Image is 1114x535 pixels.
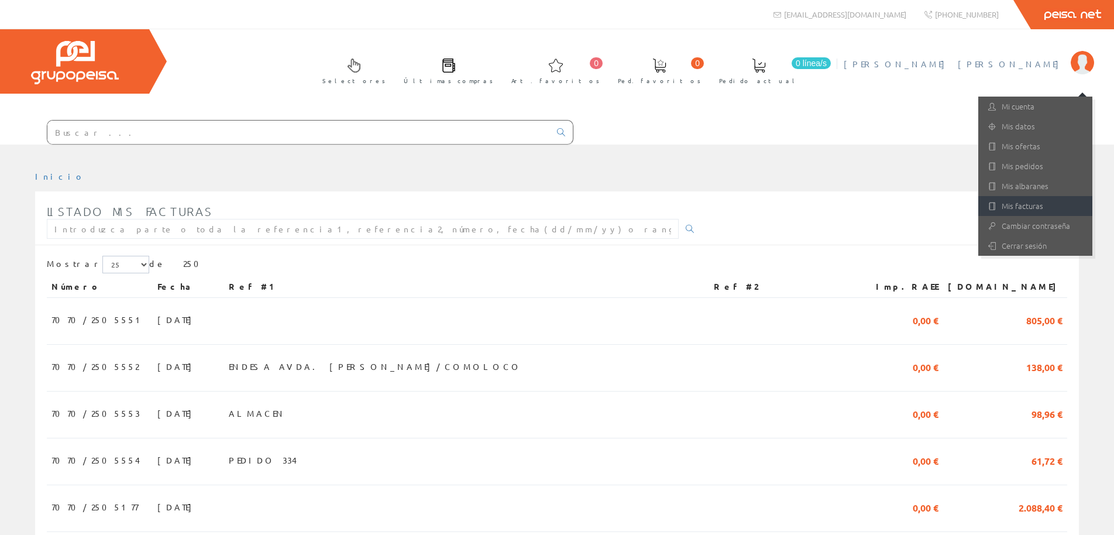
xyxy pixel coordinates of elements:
[1032,403,1063,423] span: 98,96 €
[978,216,1092,236] a: Cambiar contraseña
[978,176,1092,196] a: Mis albaranes
[691,57,704,69] span: 0
[35,171,85,181] a: Inicio
[1026,310,1063,330] span: 805,00 €
[590,57,603,69] span: 0
[784,9,906,19] span: [EMAIL_ADDRESS][DOMAIN_NAME]
[311,49,391,91] a: Selectores
[157,403,198,423] span: [DATE]
[943,276,1067,297] th: [DOMAIN_NAME]
[978,156,1092,176] a: Mis pedidos
[229,356,522,376] span: ENDESA AVDA. [PERSON_NAME]/COMOLOCO
[913,450,938,470] span: 0,00 €
[51,356,139,376] span: 7070/2505552
[224,276,709,297] th: Ref #1
[157,497,198,517] span: [DATE]
[935,9,999,19] span: [PHONE_NUMBER]
[31,41,119,84] img: Grupo Peisa
[913,310,938,330] span: 0,00 €
[844,58,1065,70] span: [PERSON_NAME] [PERSON_NAME]
[102,256,149,273] select: Mostrar
[618,75,701,87] span: Ped. favoritos
[855,276,943,297] th: Imp.RAEE
[978,97,1092,116] a: Mi cuenta
[719,75,799,87] span: Pedido actual
[913,497,938,517] span: 0,00 €
[157,356,198,376] span: [DATE]
[51,310,145,330] span: 7070/2505551
[913,403,938,423] span: 0,00 €
[844,49,1094,60] a: [PERSON_NAME] [PERSON_NAME]
[47,276,153,297] th: Número
[157,450,198,470] span: [DATE]
[978,236,1092,256] a: Cerrar sesión
[792,57,831,69] span: 0 línea/s
[392,49,499,91] a: Últimas compras
[47,121,550,144] input: Buscar ...
[51,450,140,470] span: 7070/2505554
[978,196,1092,216] a: Mis facturas
[978,116,1092,136] a: Mis datos
[47,256,149,273] label: Mostrar
[709,276,855,297] th: Ref #2
[229,450,297,470] span: PEDIDO 334
[47,219,679,239] input: Introduzca parte o toda la referencia1, referencia2, número, fecha(dd/mm/yy) o rango de fechas(dd...
[47,256,1067,276] div: de 250
[51,497,138,517] span: 7070/2505177
[978,136,1092,156] a: Mis ofertas
[51,403,140,423] span: 7070/2505553
[229,403,286,423] span: ALMACEN
[153,276,224,297] th: Fecha
[322,75,386,87] span: Selectores
[1026,356,1063,376] span: 138,00 €
[47,204,213,218] span: Listado mis facturas
[1019,497,1063,517] span: 2.088,40 €
[511,75,600,87] span: Art. favoritos
[1032,450,1063,470] span: 61,72 €
[913,356,938,376] span: 0,00 €
[707,49,834,91] a: 0 línea/s Pedido actual
[157,310,198,330] span: [DATE]
[404,75,493,87] span: Últimas compras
